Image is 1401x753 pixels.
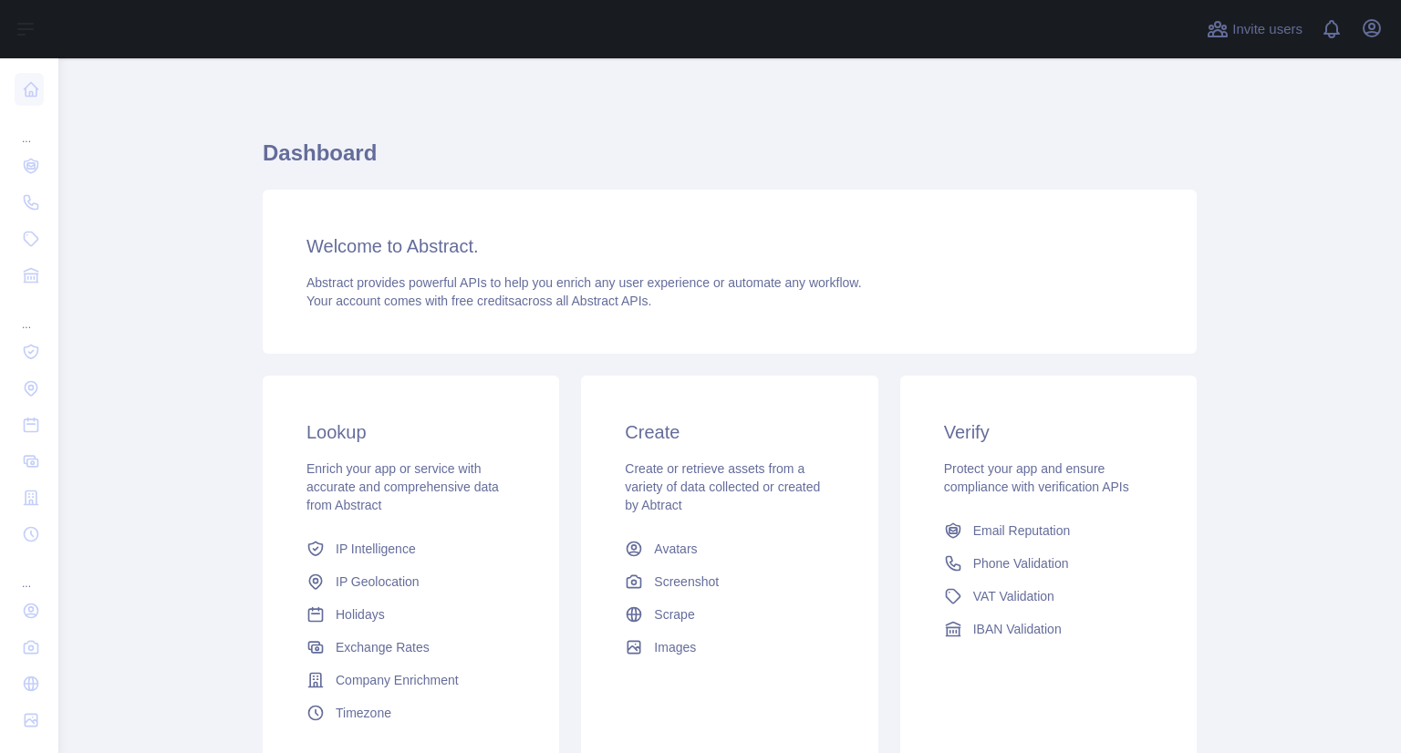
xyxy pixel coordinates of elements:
span: VAT Validation [973,587,1054,605]
span: Invite users [1232,19,1302,40]
a: Company Enrichment [299,664,523,696]
span: Holidays [336,605,385,624]
span: Enrich your app or service with accurate and comprehensive data from Abstract [306,461,499,512]
a: IP Geolocation [299,565,523,598]
div: ... [15,295,44,332]
h3: Verify [944,419,1153,445]
div: ... [15,554,44,591]
span: Screenshot [654,572,719,591]
h3: Lookup [306,419,515,445]
a: Holidays [299,598,523,631]
span: Email Reputation [973,521,1071,540]
span: Exchange Rates [336,638,430,656]
span: Timezone [336,704,391,722]
span: Phone Validation [973,554,1069,572]
span: Company Enrichment [336,671,459,689]
a: Images [617,631,841,664]
a: Email Reputation [937,514,1160,547]
span: Your account comes with across all Abstract APIs. [306,294,651,308]
button: Invite users [1203,15,1306,44]
span: Avatars [654,540,697,558]
span: IBAN Validation [973,620,1062,638]
h3: Welcome to Abstract. [306,233,1153,259]
h3: Create [625,419,834,445]
span: Abstract provides powerful APIs to help you enrich any user experience or automate any workflow. [306,275,862,290]
span: free credits [451,294,514,308]
span: Images [654,638,696,656]
span: Protect your app and ensure compliance with verification APIs [944,461,1129,494]
a: Timezone [299,696,523,729]
a: Phone Validation [937,547,1160,580]
h1: Dashboard [263,139,1197,182]
div: ... [15,109,44,146]
span: IP Geolocation [336,572,420,591]
a: Avatars [617,532,841,565]
span: Scrape [654,605,694,624]
a: Screenshot [617,565,841,598]
a: Scrape [617,598,841,631]
a: IP Intelligence [299,532,523,565]
a: VAT Validation [937,580,1160,613]
span: Create or retrieve assets from a variety of data collected or created by Abtract [625,461,820,512]
span: IP Intelligence [336,540,416,558]
a: IBAN Validation [937,613,1160,645]
a: Exchange Rates [299,631,523,664]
